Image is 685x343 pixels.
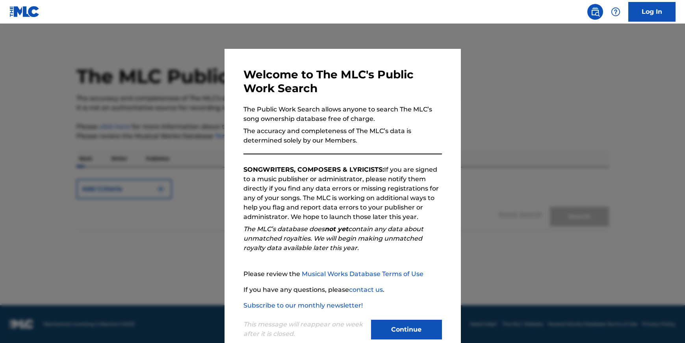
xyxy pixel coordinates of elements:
[9,6,40,17] img: MLC Logo
[243,126,442,145] p: The accuracy and completeness of The MLC’s data is determined solely by our Members.
[243,302,363,309] a: Subscribe to our monthly newsletter!
[243,105,442,124] p: The Public Work Search allows anyone to search The MLC’s song ownership database free of charge.
[243,225,423,252] em: The MLC’s database does contain any data about unmatched royalties. We will begin making unmatche...
[590,7,600,17] img: search
[611,7,620,17] img: help
[243,320,366,339] p: This message will reappear one week after it is closed.
[243,165,442,222] p: If you are signed to a music publisher or administrator, please notify them directly if you find ...
[349,286,383,293] a: contact us
[608,4,624,20] div: Help
[628,2,676,22] a: Log In
[325,225,348,233] strong: not yet
[243,68,442,95] h3: Welcome to The MLC's Public Work Search
[587,4,603,20] a: Public Search
[371,320,442,339] button: Continue
[243,166,384,173] strong: SONGWRITERS, COMPOSERS & LYRICISTS:
[243,269,442,279] p: Please review the
[243,285,442,295] p: If you have any questions, please .
[302,270,423,278] a: Musical Works Database Terms of Use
